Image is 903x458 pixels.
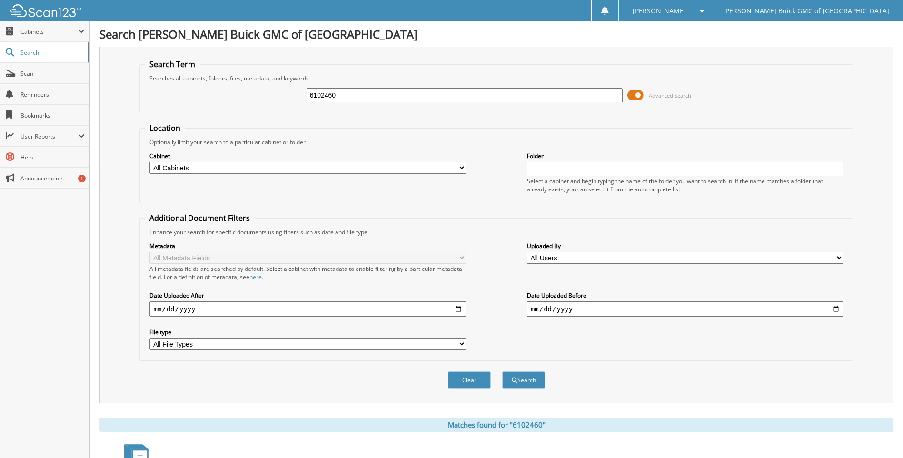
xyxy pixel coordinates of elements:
span: Search [20,49,83,57]
div: All metadata fields are searched by default. Select a cabinet with metadata to enable filtering b... [149,265,466,281]
span: Help [20,153,85,161]
div: Matches found for "6102460" [99,418,893,432]
legend: Additional Document Filters [145,213,255,223]
label: Uploaded By [527,242,843,250]
div: Enhance your search for specific documents using filters such as date and file type. [145,228,848,236]
button: Clear [448,371,491,389]
input: end [527,301,843,317]
label: Date Uploaded After [149,291,466,299]
img: scan123-logo-white.svg [10,4,81,17]
span: Advanced Search [649,92,691,99]
span: Scan [20,70,85,78]
input: start [149,301,466,317]
label: Folder [527,152,843,160]
span: Cabinets [20,28,78,36]
span: Reminders [20,90,85,99]
span: User Reports [20,132,78,140]
span: [PERSON_NAME] Buick GMC of [GEOGRAPHIC_DATA] [723,8,889,14]
span: Announcements [20,174,85,182]
div: Searches all cabinets, folders, files, metadata, and keywords [145,74,848,82]
span: [PERSON_NAME] [633,8,686,14]
div: Select a cabinet and begin typing the name of the folder you want to search in. If the name match... [527,177,843,193]
label: Date Uploaded Before [527,291,843,299]
label: Metadata [149,242,466,250]
span: Bookmarks [20,111,85,119]
label: Cabinet [149,152,466,160]
legend: Search Term [145,59,200,70]
h1: Search [PERSON_NAME] Buick GMC of [GEOGRAPHIC_DATA] [99,26,893,42]
div: Optionally limit your search to a particular cabinet or folder [145,138,848,146]
a: here [249,273,262,281]
button: Search [502,371,545,389]
label: File type [149,328,466,336]
div: 1 [78,175,86,182]
legend: Location [145,123,185,133]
